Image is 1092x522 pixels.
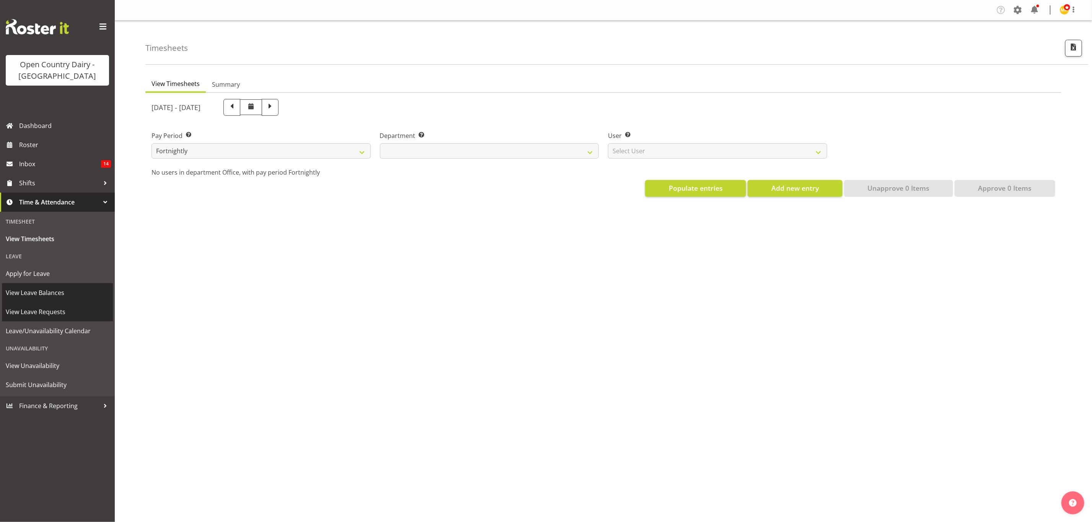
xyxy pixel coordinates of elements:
span: Add new entry [771,183,819,193]
button: Add new entry [748,180,842,197]
span: Unapprove 0 Items [867,183,929,193]
button: Populate entries [645,180,746,197]
label: Department [380,131,599,140]
img: help-xxl-2.png [1069,499,1077,507]
span: Roster [19,139,111,151]
a: View Unavailability [2,356,113,375]
button: Export CSV [1065,40,1082,57]
label: Pay Period [152,131,371,140]
span: Apply for Leave [6,268,109,279]
label: User [608,131,827,140]
div: Unavailability [2,340,113,356]
a: View Leave Balances [2,283,113,302]
span: Time & Attendance [19,196,99,208]
button: Approve 0 Items [955,180,1055,197]
span: Summary [212,80,240,89]
div: Open Country Dairy - [GEOGRAPHIC_DATA] [13,59,101,82]
div: Timesheet [2,214,113,229]
span: Populate entries [669,183,723,193]
img: Rosterit website logo [6,19,69,34]
img: milk-reception-awarua7542.jpg [1060,5,1069,15]
button: Unapprove 0 Items [844,180,953,197]
span: View Timesheets [6,233,109,245]
span: Leave/Unavailability Calendar [6,325,109,337]
span: Finance & Reporting [19,400,99,412]
span: View Leave Balances [6,287,109,298]
a: View Leave Requests [2,302,113,321]
span: Inbox [19,158,101,170]
span: 14 [101,160,111,168]
span: Dashboard [19,120,111,131]
span: Submit Unavailability [6,379,109,391]
span: View Leave Requests [6,306,109,318]
span: View Unavailability [6,360,109,371]
span: Approve 0 Items [978,183,1032,193]
span: Shifts [19,177,99,189]
a: Leave/Unavailability Calendar [2,321,113,340]
h5: [DATE] - [DATE] [152,103,200,112]
p: No users in department Office, with pay period Fortnightly [152,168,1055,177]
a: View Timesheets [2,229,113,248]
a: Apply for Leave [2,264,113,283]
h4: Timesheets [145,44,188,52]
a: Submit Unavailability [2,375,113,394]
span: View Timesheets [152,79,200,88]
div: Leave [2,248,113,264]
